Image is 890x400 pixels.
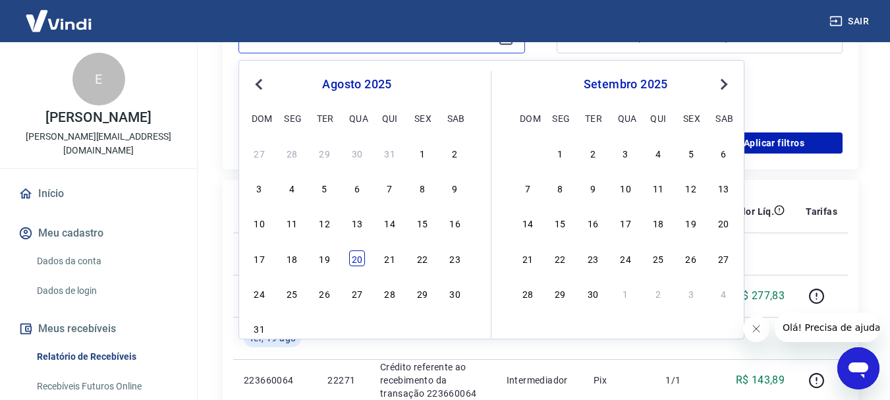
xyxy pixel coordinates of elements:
div: ter [585,110,601,126]
div: Choose segunda-feira, 29 de setembro de 2025 [552,285,568,301]
div: Choose quinta-feira, 7 de agosto de 2025 [382,180,398,196]
div: Choose domingo, 27 de julho de 2025 [252,145,267,161]
a: Dados da conta [32,248,181,275]
button: Meus recebíveis [16,314,181,343]
div: Choose domingo, 24 de agosto de 2025 [252,285,267,301]
div: sab [447,110,463,126]
div: Choose quarta-feira, 6 de agosto de 2025 [349,180,365,196]
div: Choose terça-feira, 23 de setembro de 2025 [585,250,601,266]
div: Choose segunda-feira, 22 de setembro de 2025 [552,250,568,266]
div: sex [414,110,430,126]
div: Choose segunda-feira, 4 de agosto de 2025 [284,180,300,196]
div: Choose segunda-feira, 18 de agosto de 2025 [284,250,300,266]
div: Choose terça-feira, 2 de setembro de 2025 [317,320,333,336]
a: Início [16,179,181,208]
div: Choose terça-feira, 12 de agosto de 2025 [317,215,333,231]
button: Previous Month [251,76,267,92]
div: Choose quarta-feira, 3 de setembro de 2025 [349,320,365,336]
p: Tarifas [806,205,837,218]
div: Choose quarta-feira, 3 de setembro de 2025 [618,145,634,161]
div: Choose sábado, 13 de setembro de 2025 [715,180,731,196]
div: Choose quarta-feira, 27 de agosto de 2025 [349,285,365,301]
div: Choose sexta-feira, 5 de setembro de 2025 [414,320,430,336]
div: Choose sexta-feira, 3 de outubro de 2025 [683,285,699,301]
p: 22271 [327,374,358,387]
div: Choose sexta-feira, 26 de setembro de 2025 [683,250,699,266]
a: Recebíveis Futuros Online [32,373,181,400]
div: Choose segunda-feira, 1 de setembro de 2025 [284,320,300,336]
div: month 2025-08 [250,143,464,338]
div: sab [715,110,731,126]
div: Choose quarta-feira, 30 de julho de 2025 [349,145,365,161]
div: Choose sábado, 30 de agosto de 2025 [447,285,463,301]
div: Choose terça-feira, 9 de setembro de 2025 [585,180,601,196]
div: Choose quinta-feira, 25 de setembro de 2025 [650,250,666,266]
div: Choose sábado, 6 de setembro de 2025 [447,320,463,336]
div: agosto 2025 [250,76,464,92]
div: Choose quinta-feira, 11 de setembro de 2025 [650,180,666,196]
div: Choose domingo, 14 de setembro de 2025 [520,215,536,231]
iframe: Botão para abrir a janela de mensagens [837,347,879,389]
div: Choose quinta-feira, 28 de agosto de 2025 [382,285,398,301]
div: Choose domingo, 21 de setembro de 2025 [520,250,536,266]
div: Choose sexta-feira, 5 de setembro de 2025 [683,145,699,161]
div: Choose terça-feira, 29 de julho de 2025 [317,145,333,161]
div: setembro 2025 [518,76,733,92]
div: Choose quinta-feira, 4 de setembro de 2025 [650,145,666,161]
p: [PERSON_NAME] [45,111,151,125]
p: R$ 143,89 [736,372,785,388]
div: Choose sábado, 20 de setembro de 2025 [715,215,731,231]
div: Choose quarta-feira, 20 de agosto de 2025 [349,250,365,266]
div: Choose sábado, 16 de agosto de 2025 [447,215,463,231]
div: Choose quinta-feira, 14 de agosto de 2025 [382,215,398,231]
div: Choose terça-feira, 2 de setembro de 2025 [585,145,601,161]
div: Choose domingo, 10 de agosto de 2025 [252,215,267,231]
div: Choose terça-feira, 16 de setembro de 2025 [585,215,601,231]
div: Choose quarta-feira, 1 de outubro de 2025 [618,285,634,301]
iframe: Fechar mensagem [743,316,769,342]
div: Choose segunda-feira, 1 de setembro de 2025 [552,145,568,161]
div: qui [382,110,398,126]
div: Choose sábado, 9 de agosto de 2025 [447,180,463,196]
div: Choose domingo, 31 de agosto de 2025 [520,145,536,161]
div: Choose quinta-feira, 4 de setembro de 2025 [382,320,398,336]
div: Choose terça-feira, 30 de setembro de 2025 [585,285,601,301]
p: [PERSON_NAME][EMAIL_ADDRESS][DOMAIN_NAME] [11,130,186,157]
div: Choose terça-feira, 26 de agosto de 2025 [317,285,333,301]
div: Choose quarta-feira, 17 de setembro de 2025 [618,215,634,231]
div: Choose terça-feira, 19 de agosto de 2025 [317,250,333,266]
div: Choose domingo, 28 de setembro de 2025 [520,285,536,301]
div: Choose segunda-feira, 8 de setembro de 2025 [552,180,568,196]
div: Choose sexta-feira, 15 de agosto de 2025 [414,215,430,231]
button: Sair [827,9,874,34]
p: 1/1 [665,374,704,387]
div: Choose sábado, 27 de setembro de 2025 [715,250,731,266]
p: 223660064 [244,374,306,387]
div: Choose sábado, 4 de outubro de 2025 [715,285,731,301]
button: Aplicar filtros [706,132,843,154]
div: Choose sábado, 23 de agosto de 2025 [447,250,463,266]
div: Choose quinta-feira, 18 de setembro de 2025 [650,215,666,231]
div: Choose sexta-feira, 29 de agosto de 2025 [414,285,430,301]
div: Choose domingo, 3 de agosto de 2025 [252,180,267,196]
div: dom [252,110,267,126]
div: dom [520,110,536,126]
a: Dados de login [32,277,181,304]
div: sex [683,110,699,126]
div: qua [349,110,365,126]
p: R$ 277,83 [736,288,785,304]
div: Choose segunda-feira, 15 de setembro de 2025 [552,215,568,231]
p: Intermediador [507,374,572,387]
div: Choose sexta-feira, 1 de agosto de 2025 [414,145,430,161]
div: Choose segunda-feira, 28 de julho de 2025 [284,145,300,161]
div: Choose sexta-feira, 19 de setembro de 2025 [683,215,699,231]
p: Pix [594,374,645,387]
img: Vindi [16,1,101,41]
button: Next Month [716,76,732,92]
div: Choose quarta-feira, 24 de setembro de 2025 [618,250,634,266]
iframe: Mensagem da empresa [775,313,879,342]
div: Choose domingo, 7 de setembro de 2025 [520,180,536,196]
div: Choose domingo, 17 de agosto de 2025 [252,250,267,266]
div: seg [284,110,300,126]
span: Olá! Precisa de ajuda? [8,9,111,20]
